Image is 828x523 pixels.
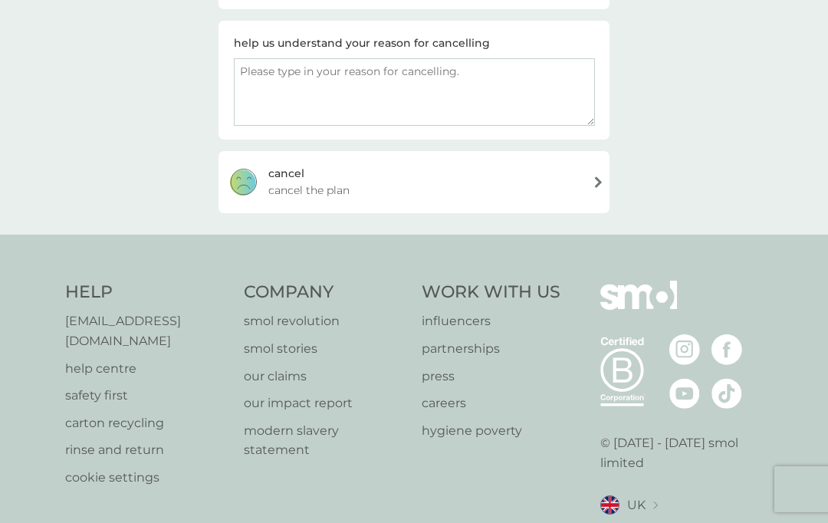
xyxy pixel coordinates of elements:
[711,334,742,365] img: visit the smol Facebook page
[600,495,619,515] img: UK flag
[65,468,228,488] a: cookie settings
[244,393,407,413] a: our impact report
[65,311,228,350] a: [EMAIL_ADDRESS][DOMAIN_NAME]
[244,367,407,386] a: our claims
[65,413,228,433] a: carton recycling
[422,393,560,413] a: careers
[422,311,560,331] a: influencers
[669,334,700,365] img: visit the smol Instagram page
[422,339,560,359] a: partnerships
[711,378,742,409] img: visit the smol Tiktok page
[268,165,304,182] div: cancel
[65,281,228,304] h4: Help
[268,182,350,199] span: cancel the plan
[65,440,228,460] a: rinse and return
[244,281,407,304] h4: Company
[653,502,658,510] img: select a new location
[244,311,407,331] a: smol revolution
[234,35,490,51] div: help us understand your reason for cancelling
[422,281,560,304] h4: Work With Us
[627,495,646,515] span: UK
[422,367,560,386] a: press
[422,421,560,441] a: hygiene poverty
[65,359,228,379] a: help centre
[600,433,764,472] p: © [DATE] - [DATE] smol limited
[244,421,407,460] a: modern slavery statement
[600,281,677,333] img: smol
[244,339,407,359] a: smol stories
[65,386,228,406] a: safety first
[669,378,700,409] img: visit the smol Youtube page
